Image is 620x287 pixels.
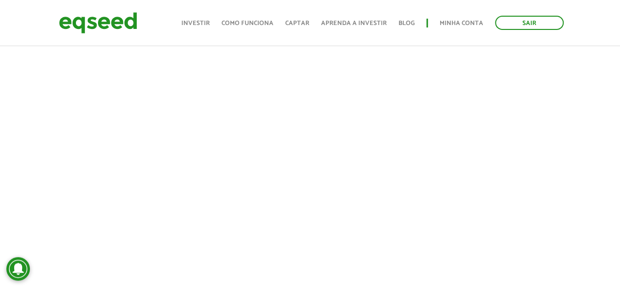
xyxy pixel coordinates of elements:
[440,20,483,26] a: Minha conta
[222,20,273,26] a: Como funciona
[181,20,210,26] a: Investir
[321,20,387,26] a: Aprenda a investir
[398,20,415,26] a: Blog
[495,16,564,30] a: Sair
[59,10,137,36] img: EqSeed
[285,20,309,26] a: Captar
